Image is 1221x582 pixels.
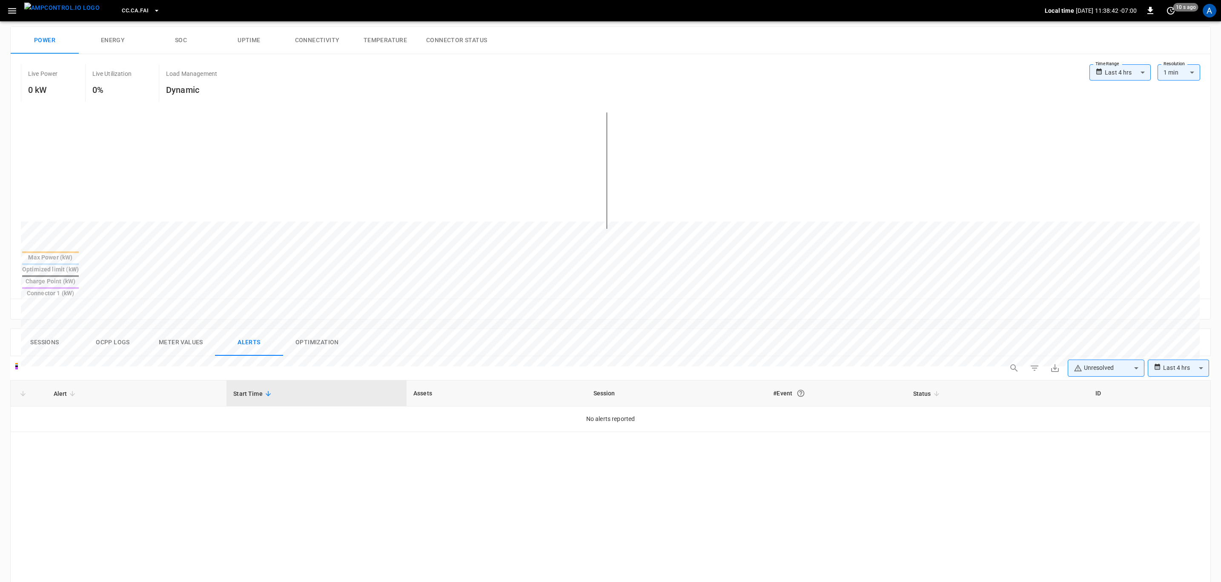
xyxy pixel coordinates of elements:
span: Start Time [233,389,274,399]
button: SOC [147,27,215,54]
p: Load Management [166,69,217,78]
th: ID [1089,380,1210,406]
label: Time Range [1095,61,1119,67]
button: set refresh interval [1164,4,1178,17]
span: Alert [54,389,78,399]
p: Live Utilization [92,69,132,78]
button: Ocpp logs [79,329,147,356]
div: 1 min [1158,64,1200,81]
button: Power [11,27,79,54]
div: #Event [773,386,899,401]
div: Last 4 hrs [1163,360,1209,376]
span: CC.CA.FAI [122,6,149,16]
p: Live Power [28,69,58,78]
button: Connectivity [283,27,351,54]
button: Temperature [351,27,419,54]
span: Status [913,389,942,399]
p: [DATE] 11:38:42 -07:00 [1076,6,1137,15]
th: Assets [407,380,587,406]
p: Local time [1045,6,1074,15]
div: profile-icon [1203,4,1216,17]
button: Connector Status [419,27,494,54]
button: Alerts [215,329,283,356]
h6: 0% [92,83,132,97]
div: Last 4 hrs [1105,64,1151,81]
h6: 0 kW [28,83,58,97]
button: Energy [79,27,147,54]
div: Unresolved [1074,363,1131,372]
button: Uptime [215,27,283,54]
h6: Dynamic [166,83,217,97]
button: An event is a single occurrence of an issue. An alert groups related events for the same asset, m... [793,386,808,401]
th: Session [587,380,767,406]
button: CC.CA.FAI [118,3,163,19]
button: Sessions [11,329,79,356]
span: 10 s ago [1173,3,1198,12]
td: No alerts reported [11,406,1210,432]
img: ampcontrol.io logo [24,3,100,13]
button: Optimization [283,329,351,356]
button: Meter Values [147,329,215,356]
label: Resolution [1164,61,1185,67]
